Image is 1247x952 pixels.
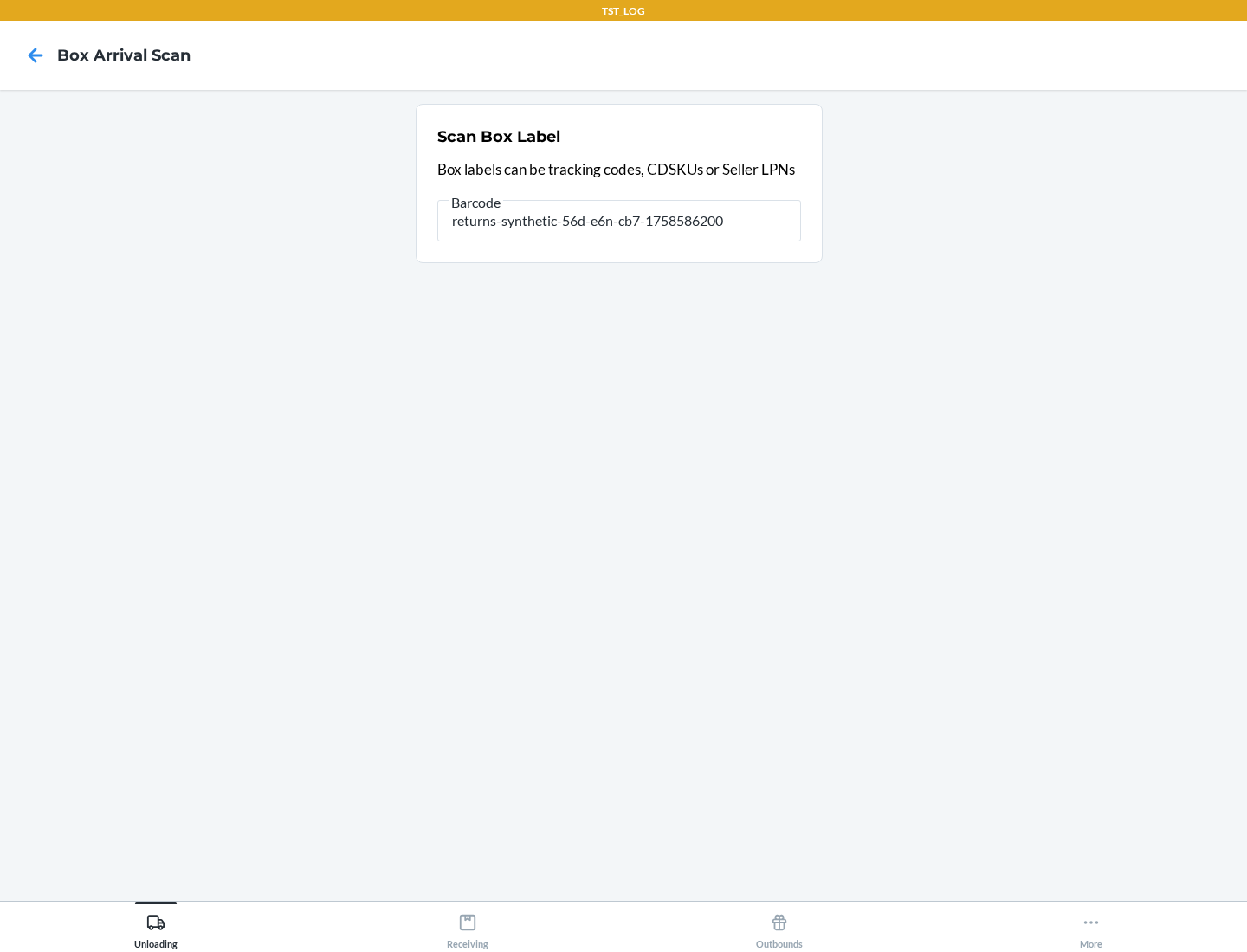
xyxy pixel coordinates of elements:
div: Receiving [447,906,488,949]
input: Barcode [437,200,801,241]
div: Outbounds [756,906,803,949]
div: More [1080,906,1102,949]
p: Box labels can be tracking codes, CDSKUs or Seller LPNs [437,158,801,181]
div: Unloading [134,906,178,949]
h2: Scan Box Label [437,125,560,148]
button: More [935,902,1247,949]
p: TST_LOG [602,3,645,19]
span: Barcode [449,194,503,211]
button: Receiving [312,902,623,949]
h4: Box Arrival Scan [57,44,191,67]
button: Outbounds [623,902,935,949]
